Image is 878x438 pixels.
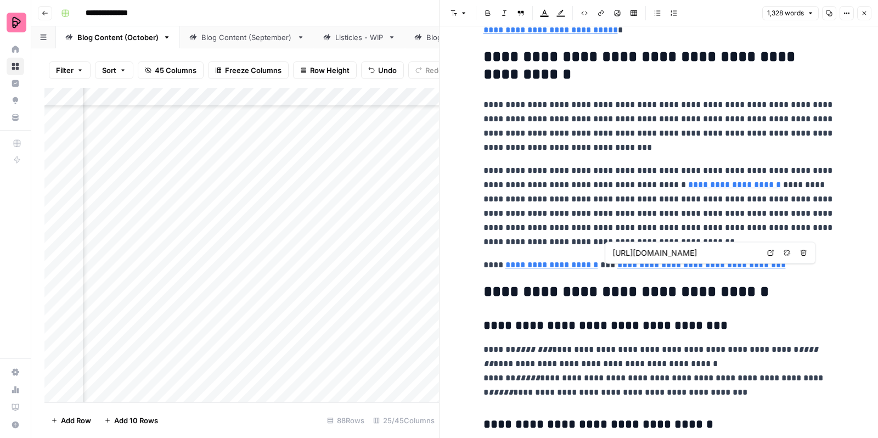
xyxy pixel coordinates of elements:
[323,412,369,429] div: 88 Rows
[335,32,384,43] div: Listicles - WIP
[155,65,196,76] span: 45 Columns
[95,61,133,79] button: Sort
[293,61,357,79] button: Row Height
[77,32,159,43] div: Blog Content (October)
[405,26,525,48] a: Blog Content (August)
[7,92,24,109] a: Opportunities
[7,58,24,75] a: Browse
[369,412,439,429] div: 25/45 Columns
[408,61,450,79] button: Redo
[310,65,350,76] span: Row Height
[7,109,24,126] a: Your Data
[7,13,26,32] img: Preply Logo
[138,61,204,79] button: 45 Columns
[767,8,804,18] span: 1,328 words
[7,416,24,434] button: Help + Support
[61,415,91,426] span: Add Row
[7,398,24,416] a: Learning Hub
[98,412,165,429] button: Add 10 Rows
[426,32,504,43] div: Blog Content (August)
[44,412,98,429] button: Add Row
[114,415,158,426] span: Add 10 Rows
[49,61,91,79] button: Filter
[314,26,405,48] a: Listicles - WIP
[7,9,24,36] button: Workspace: Preply
[7,363,24,381] a: Settings
[361,61,404,79] button: Undo
[7,75,24,92] a: Insights
[56,26,180,48] a: Blog Content (October)
[762,6,819,20] button: 1,328 words
[7,41,24,58] a: Home
[201,32,292,43] div: Blog Content (September)
[378,65,397,76] span: Undo
[56,65,74,76] span: Filter
[425,65,443,76] span: Redo
[180,26,314,48] a: Blog Content (September)
[7,381,24,398] a: Usage
[208,61,289,79] button: Freeze Columns
[225,65,282,76] span: Freeze Columns
[102,65,116,76] span: Sort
